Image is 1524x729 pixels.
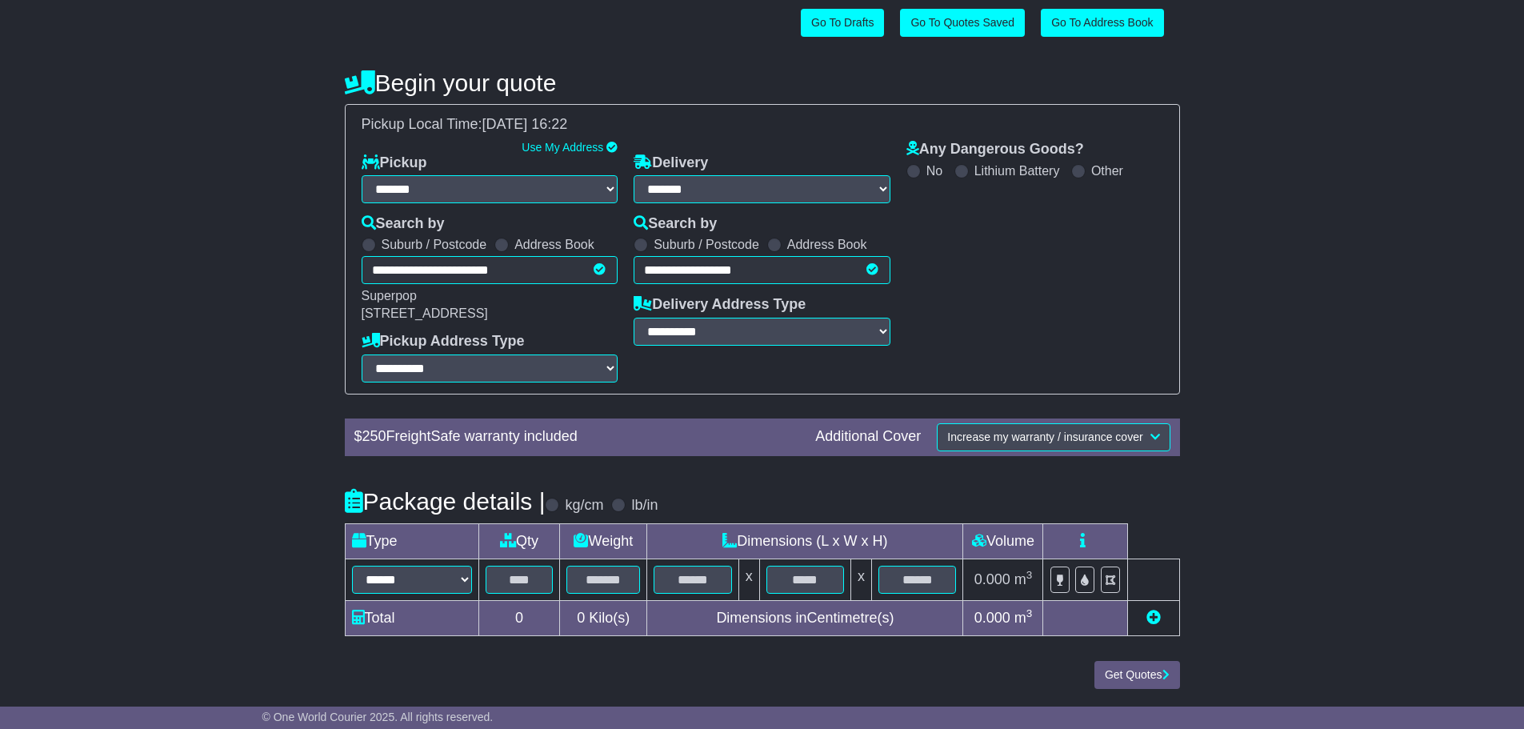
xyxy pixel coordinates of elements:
span: 0 [577,610,585,626]
h4: Package details | [345,488,546,515]
div: $ FreightSafe warranty included [346,428,808,446]
button: Get Quotes [1094,661,1180,689]
td: Kilo(s) [560,600,647,635]
span: 0.000 [974,610,1010,626]
span: 250 [362,428,386,444]
div: Pickup Local Time: [354,116,1171,134]
span: [STREET_ADDRESS] [362,306,488,320]
label: Search by [634,215,717,233]
td: Weight [560,523,647,559]
a: Use My Address [522,141,603,154]
h4: Begin your quote [345,70,1180,96]
span: © One World Courier 2025. All rights reserved. [262,711,494,723]
label: Delivery [634,154,708,172]
td: Dimensions in Centimetre(s) [647,600,963,635]
a: Go To Address Book [1041,9,1163,37]
label: Suburb / Postcode [654,237,759,252]
td: Volume [963,523,1043,559]
span: Superpop [362,289,417,302]
label: Address Book [514,237,594,252]
td: Qty [478,523,560,559]
td: x [738,559,759,600]
span: m [1014,571,1033,587]
div: Additional Cover [807,428,929,446]
a: Go To Drafts [801,9,884,37]
label: Any Dangerous Goods? [906,141,1084,158]
td: 0 [478,600,560,635]
a: Go To Quotes Saved [900,9,1025,37]
td: Type [345,523,478,559]
label: Pickup [362,154,427,172]
label: Lithium Battery [974,163,1060,178]
label: Other [1091,163,1123,178]
label: kg/cm [565,497,603,515]
sup: 3 [1026,607,1033,619]
label: lb/in [631,497,658,515]
label: Pickup Address Type [362,333,525,350]
label: Delivery Address Type [634,296,806,314]
label: Suburb / Postcode [382,237,487,252]
span: Increase my warranty / insurance cover [947,431,1142,443]
label: Address Book [787,237,867,252]
label: No [926,163,942,178]
a: Add new item [1146,610,1161,626]
span: [DATE] 16:22 [482,116,568,132]
button: Increase my warranty / insurance cover [937,423,1170,451]
sup: 3 [1026,569,1033,581]
span: m [1014,610,1033,626]
td: Dimensions (L x W x H) [647,523,963,559]
span: 0.000 [974,571,1010,587]
td: x [851,559,872,600]
td: Total [345,600,478,635]
label: Search by [362,215,445,233]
